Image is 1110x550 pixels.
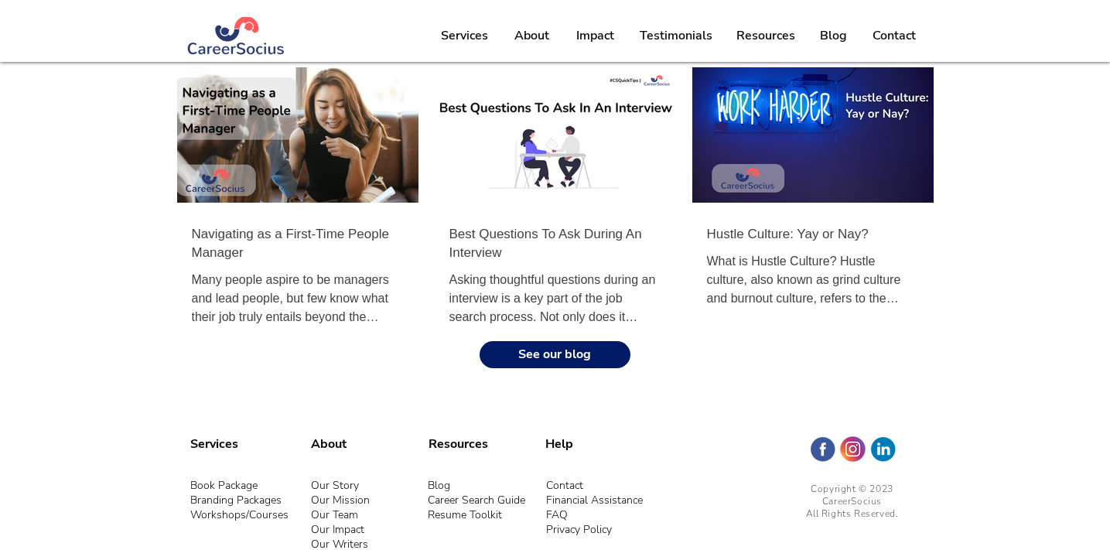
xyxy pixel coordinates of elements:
p: Testimonials [632,16,720,55]
img: Hustle Culture: Yay or Nay? [692,67,934,203]
p: Resources [729,16,803,55]
span: Services [190,436,238,453]
p: Impact [569,16,622,55]
div: Many people aspire to be managers and lead people, but few know what their job truly entails beyo... [192,271,404,326]
div: Asking thoughtful questions during an interview is a key part of the job search process. Not only... [449,271,661,326]
a: Contact [546,478,583,493]
a: Financial Assistance [546,493,643,507]
a: Book Package [190,478,258,493]
a: Resources [724,16,808,55]
img: LinkedIn- CareerSocius [869,436,897,463]
a: Hustle Culture: Yay or Nay? [707,225,919,244]
a: Our Team [311,507,358,522]
span: All Rights Reserved. [806,507,899,520]
span: Copyright © 2023 CareerSocius [811,483,893,507]
nav: Site [429,16,928,55]
a: Our Impact [311,522,364,537]
img: Best Questions To Ask During An Interview [434,67,677,203]
a: Impact [562,16,627,55]
a: Contact [859,16,928,55]
img: Logo Blue (#283972) png.png [186,17,286,55]
a: Blog [808,16,859,55]
a: See our blog [480,341,630,368]
a: Career Search Guide [428,493,525,507]
span: About [311,436,347,453]
a: Branding Packages [190,493,282,507]
a: Navigating as a First-Time People Manager [192,225,404,262]
a: Privacy Policy [546,522,612,537]
ul: Social Bar [809,436,897,463]
img: Facebook - CareerSocius [809,436,836,463]
a: Our Mission [311,493,370,507]
p: Services [433,16,496,55]
p: About [507,16,557,55]
a: Resume Toolkit [428,507,502,522]
img: Instagram (Circle) [839,436,866,463]
span: Resources [429,436,488,453]
a: FAQ [546,507,568,522]
p: Blog [812,16,855,55]
a: Services [429,16,501,55]
div: Post list. Select a post to read. [176,67,934,368]
span: See our blog [518,347,591,362]
p: Contact [865,16,924,55]
a: Workshops/Courses [190,507,289,522]
a: About [501,16,562,55]
a: Best Questions To Ask During An Interview [449,225,661,262]
img: Navigating as a First-Time People Manager [176,67,419,203]
div: What is Hustle Culture? Hustle culture, also known as grind culture and burnout culture, refers t... [707,252,919,308]
a: Blog [428,478,450,493]
a: Testimonials [627,16,724,55]
span: Help [545,436,573,453]
a: Our Story [311,478,359,493]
